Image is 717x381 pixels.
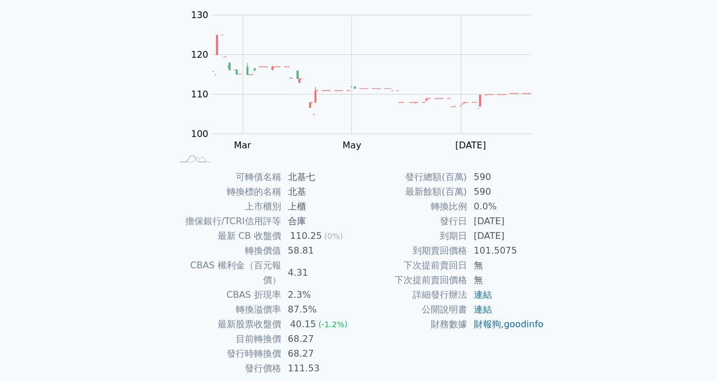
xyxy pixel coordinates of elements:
[234,140,252,151] tspan: Mar
[281,258,359,288] td: 4.31
[342,140,361,151] tspan: May
[191,129,209,139] tspan: 100
[474,319,501,329] a: 財報狗
[467,243,545,258] td: 101.5075
[467,258,545,273] td: 無
[359,273,467,288] td: 下次提前賣回價格
[173,170,281,185] td: 可轉債名稱
[281,199,359,214] td: 上櫃
[467,214,545,229] td: [DATE]
[173,346,281,361] td: 發行時轉換價
[281,346,359,361] td: 68.27
[173,288,281,302] td: CBAS 折現率
[191,10,209,20] tspan: 130
[467,185,545,199] td: 590
[467,273,545,288] td: 無
[467,170,545,185] td: 590
[359,258,467,273] td: 下次提前賣回日
[359,185,467,199] td: 最新餘額(百萬)
[359,288,467,302] td: 詳細發行辦法
[467,199,545,214] td: 0.0%
[173,332,281,346] td: 目前轉換價
[359,302,467,317] td: 公開說明書
[288,317,319,332] div: 40.15
[455,140,486,151] tspan: [DATE]
[173,361,281,376] td: 發行價格
[191,49,209,60] tspan: 120
[319,320,348,329] span: (-1.2%)
[281,332,359,346] td: 68.27
[281,302,359,317] td: 87.5%
[173,243,281,258] td: 轉換價值
[359,170,467,185] td: 發行總額(百萬)
[474,289,492,300] a: 連結
[359,199,467,214] td: 轉換比例
[173,185,281,199] td: 轉換標的名稱
[359,243,467,258] td: 到期賣回價格
[173,214,281,229] td: 擔保銀行/TCRI信用評等
[173,199,281,214] td: 上市櫃別
[359,214,467,229] td: 發行日
[281,214,359,229] td: 合庫
[504,319,544,329] a: goodinfo
[281,185,359,199] td: 北基
[173,258,281,288] td: CBAS 權利金（百元報價）
[191,89,209,100] tspan: 110
[288,229,324,243] div: 110.25
[281,243,359,258] td: 58.81
[173,317,281,332] td: 最新股票收盤價
[467,317,545,332] td: ,
[173,229,281,243] td: 最新 CB 收盤價
[359,317,467,332] td: 財務數據
[359,229,467,243] td: 到期日
[173,302,281,317] td: 轉換溢價率
[281,361,359,376] td: 111.53
[281,288,359,302] td: 2.3%
[281,170,359,185] td: 北基七
[474,304,492,315] a: 連結
[324,232,343,241] span: (0%)
[467,229,545,243] td: [DATE]
[185,10,548,151] g: Chart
